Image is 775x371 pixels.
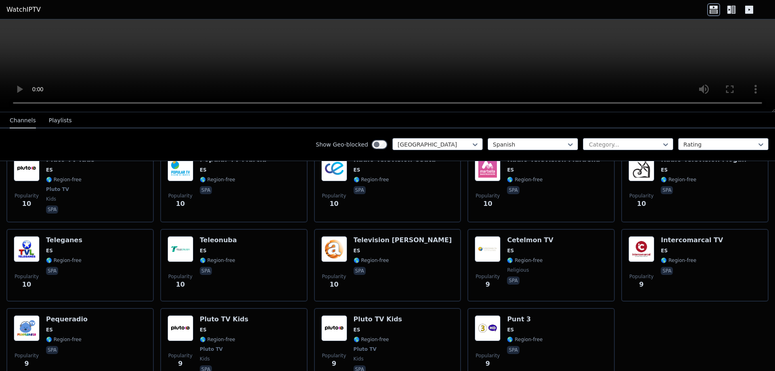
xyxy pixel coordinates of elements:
[354,346,377,352] span: Pluto TV
[200,336,235,343] span: 🌎 Region-free
[14,155,40,181] img: Pluto TV Kids
[46,267,58,275] p: spa
[46,336,82,343] span: 🌎 Region-free
[200,167,207,173] span: ES
[322,273,346,280] span: Popularity
[49,113,72,128] button: Playlists
[475,193,500,199] span: Popularity
[629,273,654,280] span: Popularity
[176,199,185,209] span: 10
[46,346,58,354] p: spa
[46,186,69,193] span: Pluto TV
[46,247,53,254] span: ES
[168,193,193,199] span: Popularity
[329,199,338,209] span: 10
[200,257,235,264] span: 🌎 Region-free
[661,267,673,275] p: spa
[661,186,673,194] p: spa
[10,113,36,128] button: Channels
[354,176,389,183] span: 🌎 Region-free
[46,315,88,323] h6: Pequeradio
[475,352,500,359] span: Popularity
[46,205,58,214] p: spa
[46,167,53,173] span: ES
[168,273,193,280] span: Popularity
[507,257,542,264] span: 🌎 Region-free
[200,186,212,194] p: spa
[22,199,31,209] span: 10
[15,273,39,280] span: Popularity
[200,346,223,352] span: Pluto TV
[168,352,193,359] span: Popularity
[200,176,235,183] span: 🌎 Region-free
[486,359,490,369] span: 9
[628,236,654,262] img: Intercomarcal TV
[200,327,207,333] span: ES
[354,356,364,362] span: kids
[200,315,249,323] h6: Pluto TV Kids
[15,352,39,359] span: Popularity
[46,327,53,333] span: ES
[14,236,40,262] img: Teleganes
[22,280,31,289] span: 10
[661,257,696,264] span: 🌎 Region-free
[639,280,644,289] span: 9
[483,199,492,209] span: 10
[200,236,237,244] h6: Teleonuba
[354,186,366,194] p: spa
[507,277,519,285] p: spa
[507,267,529,273] span: religious
[486,280,490,289] span: 9
[46,196,56,202] span: kids
[316,140,368,149] label: Show Geo-blocked
[46,176,82,183] span: 🌎 Region-free
[507,327,514,333] span: ES
[354,315,402,323] h6: Pluto TV Kids
[507,236,553,244] h6: Cetelmon TV
[661,236,723,244] h6: Intercomarcal TV
[354,247,360,254] span: ES
[354,257,389,264] span: 🌎 Region-free
[507,167,514,173] span: ES
[168,236,193,262] img: Teleonuba
[46,257,82,264] span: 🌎 Region-free
[200,356,210,362] span: kids
[507,186,519,194] p: spa
[354,167,360,173] span: ES
[332,359,336,369] span: 9
[475,236,501,262] img: Cetelmon TV
[200,267,212,275] p: spa
[628,155,654,181] img: Radio Television Mogan
[322,193,346,199] span: Popularity
[629,193,654,199] span: Popularity
[507,315,542,323] h6: Punt 3
[168,155,193,181] img: Popular TV Murcia
[329,280,338,289] span: 10
[6,5,41,15] a: WatchIPTV
[661,176,696,183] span: 🌎 Region-free
[507,176,542,183] span: 🌎 Region-free
[176,280,185,289] span: 10
[475,155,501,181] img: Radio Television Marbella
[661,247,668,254] span: ES
[354,336,389,343] span: 🌎 Region-free
[15,193,39,199] span: Popularity
[354,327,360,333] span: ES
[475,273,500,280] span: Popularity
[178,359,182,369] span: 9
[168,315,193,341] img: Pluto TV Kids
[321,236,347,262] img: Television Aranda
[46,236,82,244] h6: Teleganes
[321,315,347,341] img: Pluto TV Kids
[354,267,366,275] p: spa
[14,315,40,341] img: Pequeradio
[507,336,542,343] span: 🌎 Region-free
[637,199,646,209] span: 10
[354,236,452,244] h6: Television [PERSON_NAME]
[321,155,347,181] img: Radio Television Ceuta
[661,167,668,173] span: ES
[24,359,29,369] span: 9
[507,346,519,354] p: spa
[475,315,501,341] img: Punt 3
[507,247,514,254] span: ES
